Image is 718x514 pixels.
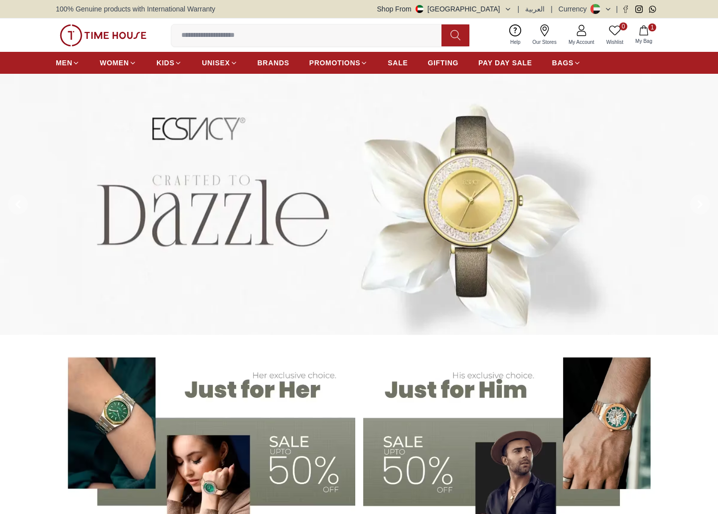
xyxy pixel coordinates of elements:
[100,54,137,72] a: WOMEN
[258,54,289,72] a: BRANDS
[518,4,520,14] span: |
[649,5,656,13] a: Whatsapp
[559,4,591,14] div: Currency
[309,54,368,72] a: PROMOTIONS
[416,5,424,13] img: United Arab Emirates
[616,4,618,14] span: |
[619,22,627,30] span: 0
[552,54,581,72] a: BAGS
[635,5,643,13] a: Instagram
[428,54,458,72] a: GIFTING
[388,54,408,72] a: SALE
[258,58,289,68] span: BRANDS
[525,4,545,14] button: العربية
[648,23,656,31] span: 1
[478,58,532,68] span: PAY DAY SALE
[600,22,629,48] a: 0Wishlist
[504,22,527,48] a: Help
[622,5,629,13] a: Facebook
[156,58,174,68] span: KIDS
[202,58,230,68] span: UNISEX
[56,58,72,68] span: MEN
[428,58,458,68] span: GIFTING
[527,22,563,48] a: Our Stores
[529,38,561,46] span: Our Stores
[602,38,627,46] span: Wishlist
[56,54,80,72] a: MEN
[506,38,525,46] span: Help
[629,23,658,47] button: 1My Bag
[388,58,408,68] span: SALE
[377,4,512,14] button: Shop From[GEOGRAPHIC_DATA]
[631,37,656,45] span: My Bag
[60,24,146,46] img: ...
[202,54,237,72] a: UNISEX
[156,54,182,72] a: KIDS
[552,58,574,68] span: BAGS
[478,54,532,72] a: PAY DAY SALE
[551,4,553,14] span: |
[56,4,215,14] span: 100% Genuine products with International Warranty
[100,58,129,68] span: WOMEN
[565,38,598,46] span: My Account
[309,58,361,68] span: PROMOTIONS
